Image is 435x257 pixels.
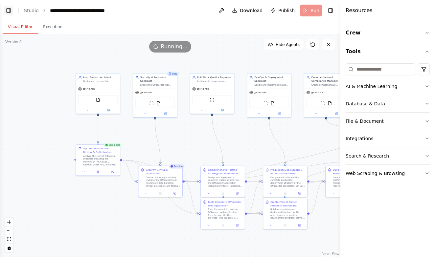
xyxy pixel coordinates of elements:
button: Execution [38,20,68,34]
div: Create a comprehensive platform for users to submit feedback, feature requests, bug reports, and ... [333,176,367,187]
div: Documentation & Compliance ManagerCreate comprehensive documentation, ensure legal compliance, an... [304,73,349,118]
img: FileReadTool [328,101,332,105]
img: FileReadTool [156,101,161,105]
div: React Flow controls [5,218,13,252]
div: DevOps & Deployment SpecialistDesign and implement robust deployment pipelines, monitoring system... [247,73,291,118]
div: RunningSecurity & Privacy AssessmentConduct a thorough security review of the Offboarder tool foc... [138,166,183,197]
button: Open in side panel [327,112,347,116]
g: Edge from da6d0e22-5c8e-43c6-b9e3-746ffe9f7e66 to d176ee04-2e9b-4ab7-ad0a-05439c340cb7 [247,180,261,215]
div: Design and implement the complete production deployment strategy for the Offboarder application. ... [270,176,305,187]
div: Build Complete Offboarder Web Application [208,200,242,207]
div: Comprehensive Testing Strategy Implementation [208,168,242,175]
button: Integrations [346,130,430,147]
g: Edge from 97c7c8aa-299f-43b7-9263-c349f34bc5db to 2454130f-9eca-420e-a58b-630c3f4ba64c [210,116,224,164]
div: Lead System ArchitectDesign and oversee the complete system architecture for the Offboarder devic... [76,73,120,114]
g: Edge from 13db9c67-9b4b-44d2-a839-8b861682bace to 75d2a016-373d-4a5d-b823-31e8c2b08cdc [96,116,100,142]
div: Design and oversee the complete system architecture for the Offboarder device scanner project, en... [83,80,118,83]
button: No output available [215,223,230,227]
span: gpt-4o-mini [83,88,95,91]
button: No output available [153,191,168,195]
span: gpt-4o-mini [254,91,266,94]
div: Build Complete Offboarder Web ApplicationBuild the complete, working Offboarder web application f... [200,198,245,229]
div: Create Project Owner Feedback DashboardBuild a comprehensive dashboard interface for the project ... [263,198,308,229]
a: React Flow attribution [322,252,339,256]
button: Open in side panel [98,108,118,112]
button: View output [90,170,105,174]
div: Build User Community & Feedback Platform [333,168,367,175]
div: Security & Forensics Specialist [140,75,175,83]
button: Tools [346,42,430,61]
span: gpt-4o-mini [140,91,152,94]
button: Open in side panel [106,170,118,174]
button: Open in side panel [269,112,289,116]
button: File & Document [346,113,430,130]
div: Production Deployment & Infrastructure SetupDesign and implement the complete production deployme... [263,166,308,197]
span: Publish [278,7,295,14]
span: Running... [161,43,188,51]
div: Lead System Architect [83,75,118,79]
div: Analyze the current Offboarder codebase including the frontend (HTML/CSS/JS), backend (Flask API)... [83,155,118,166]
button: Hide right sidebar [326,6,335,15]
button: Show left sidebar [4,6,13,15]
button: Hide Agents [264,39,304,50]
img: FileReadTool [96,97,100,102]
button: Web Scraping & Browsing [346,165,430,182]
g: Edge from bd21f9cb-2618-47e3-b8cb-0dea25dae740 to 481bc401-16d8-43e8-b5c0-59bcb0ea2216 [153,119,162,164]
span: Hide Agents [276,42,300,47]
div: Build a comprehensive dashboard interface for the project owner to monitor development progress, ... [270,208,305,220]
img: ScrapeWebsiteTool [149,101,154,105]
button: Open in side panel [169,191,181,195]
button: Database & Data [346,95,430,112]
span: Download [240,7,263,14]
button: Visual Editor [3,20,38,34]
g: Edge from 70de9945-dcb8-4e65-baef-ad106f10f6b4 to 83b5b361-8238-4353-b2b4-efa475b76119 [309,180,323,215]
button: toggle interactivity [5,244,13,252]
div: System Architecture Review & Optimization [83,147,118,154]
div: Build the complete, working Offboarder web application from the specifications provided. This inc... [208,208,242,220]
g: Edge from 2454130f-9eca-420e-a58b-630c3f4ba64c to d176ee04-2e9b-4ab7-ad0a-05439c340cb7 [247,180,261,183]
div: Conduct a thorough security review of the Offboarder tool focusing on data handling, privacy prot... [146,176,180,187]
div: Implement comprehensive testing strategies, perform stress testing, and ensure code quality acros... [197,80,232,83]
div: Running [169,164,184,168]
div: Comprehensive Testing Strategy ImplementationDesign and implement a complete testing strategy for... [200,166,245,197]
button: Open in side panel [231,223,243,227]
div: Design and implement robust deployment pipelines, monitoring systems, and infrastructure to get t... [254,83,289,86]
img: FileReadTool [271,101,275,105]
div: DevOps & Deployment Specialist [254,75,289,83]
button: Download [229,5,265,16]
button: Search & Research [346,147,430,164]
button: zoom out [5,226,13,235]
img: ScrapeWebsiteTool [263,101,268,105]
button: No output available [215,191,230,195]
div: CompletedSystem Architecture Review & OptimizationAnalyze the current Offboarder codebase includi... [76,144,120,176]
button: Crew [346,24,430,42]
g: Edge from 12bcd5fc-4897-4c10-9ca4-4146fa6fc497 to d176ee04-2e9b-4ab7-ad0a-05439c340cb7 [267,119,287,164]
div: Ensure the Offboarder tool meets the highest security standards, properly handles sensitive foren... [140,83,175,86]
button: fit view [5,235,13,244]
div: BusySecurity & Forensics SpecialistEnsure the Offboarder tool meets the highest security standard... [133,73,177,118]
g: Edge from 0e25a725-5140-4c88-a6fd-105f2b63a705 to da6d0e22-5c8e-43c6-b9e3-746ffe9f7e66 [221,119,385,196]
img: ScrapeWebsiteTool [320,101,325,105]
a: Studio [24,8,39,13]
button: zoom in [5,218,13,226]
button: Open in side panel [155,112,175,116]
button: Publish [268,5,297,16]
nav: breadcrumb [24,7,124,14]
div: Busy [167,72,179,76]
h4: Resources [346,7,373,14]
div: Full-Stack Quality EngineerImplement comprehensive testing strategies, perform stress testing, an... [190,73,235,114]
button: Open in side panel [293,223,306,227]
button: Open in side panel [213,108,233,112]
button: Open in side panel [293,191,306,195]
div: Design and implement a complete testing strategy for the Offboarder application including unit te... [208,176,242,187]
div: Documentation & Compliance Manager [311,75,346,83]
button: No output available [278,191,293,195]
div: Production Deployment & Infrastructure Setup [270,168,305,175]
div: Version 1 [5,39,22,45]
img: ScrapeWebsiteTool [210,97,214,102]
div: Full-Stack Quality Engineer [197,75,232,79]
button: No output available [278,223,293,227]
button: Open in side panel [231,191,243,195]
div: Completed [103,143,122,147]
div: Tools [346,61,430,187]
